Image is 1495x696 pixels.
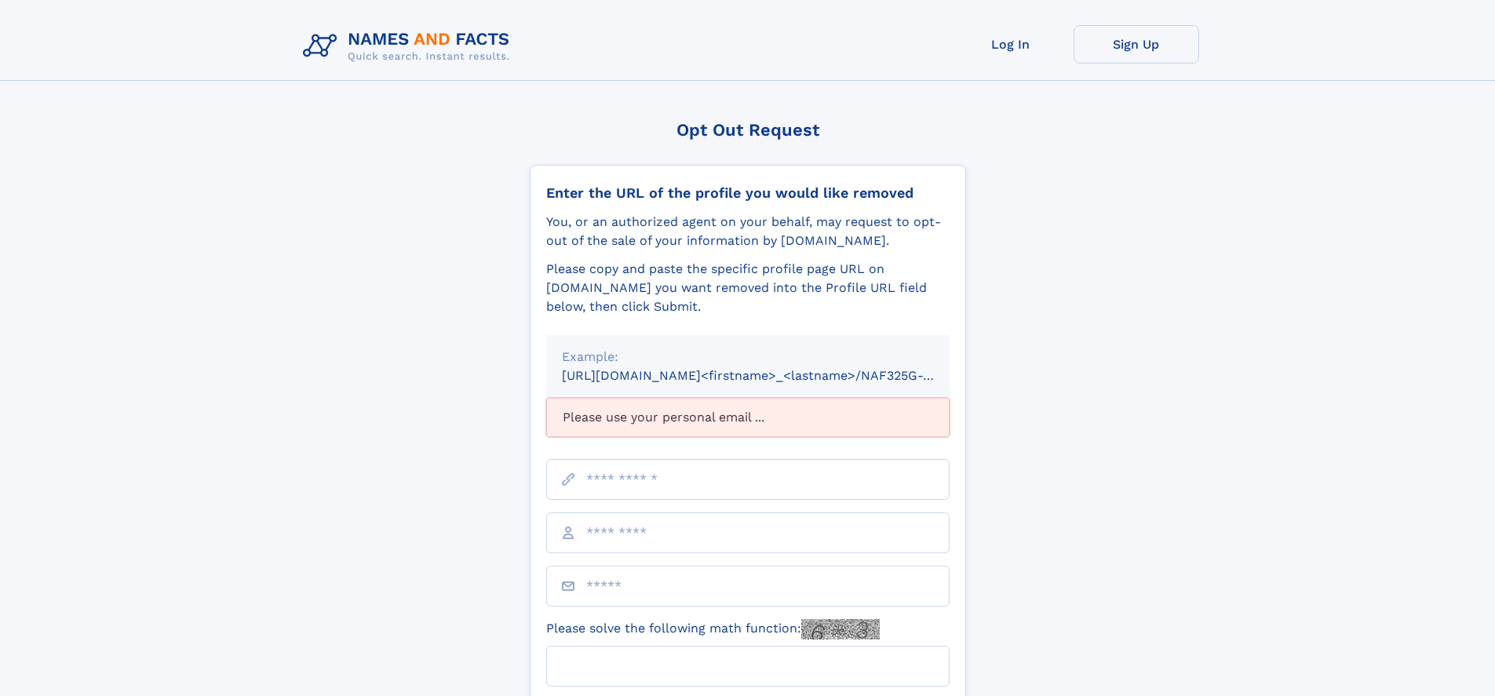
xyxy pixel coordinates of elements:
a: Sign Up [1074,25,1199,64]
div: You, or an authorized agent on your behalf, may request to opt-out of the sale of your informatio... [546,213,950,250]
div: Please copy and paste the specific profile page URL on [DOMAIN_NAME] you want removed into the Pr... [546,260,950,316]
div: Enter the URL of the profile you would like removed [546,184,950,202]
div: Opt Out Request [530,120,966,140]
small: [URL][DOMAIN_NAME]<firstname>_<lastname>/NAF325G-xxxxxxxx [562,368,979,383]
div: Please use your personal email ... [546,398,950,437]
label: Please solve the following math function: [546,619,880,640]
div: Example: [562,348,934,366]
img: Logo Names and Facts [297,25,523,67]
a: Log In [948,25,1074,64]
